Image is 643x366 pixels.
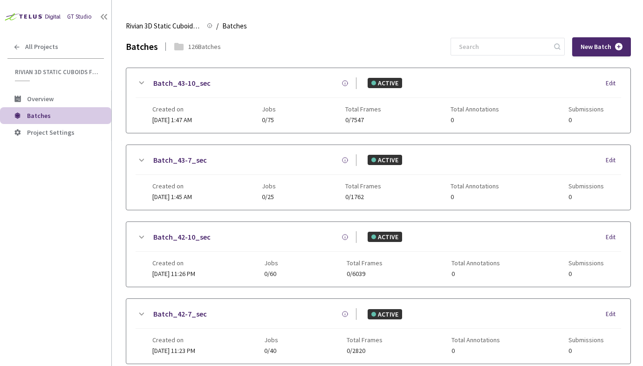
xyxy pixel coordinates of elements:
[152,193,192,201] span: [DATE] 1:45 AM
[347,270,383,277] span: 0/6039
[264,336,278,344] span: Jobs
[451,270,500,277] span: 0
[222,21,247,32] span: Batches
[153,231,211,243] a: Batch_42-10_sec
[606,310,621,319] div: Edit
[368,78,402,88] div: ACTIVE
[67,12,92,21] div: GT Studio
[152,336,195,344] span: Created on
[126,145,630,210] div: Batch_43-7_secACTIVEEditCreated on[DATE] 1:45 AMJobs0/25Total Frames0/1762Total Annotations0Submi...
[126,68,630,133] div: Batch_43-10_secACTIVEEditCreated on[DATE] 1:47 AMJobs0/75Total Frames0/7547Total Annotations0Subm...
[347,336,383,344] span: Total Frames
[568,259,604,267] span: Submissions
[27,111,51,120] span: Batches
[25,43,58,51] span: All Projects
[368,155,402,165] div: ACTIVE
[606,156,621,165] div: Edit
[568,336,604,344] span: Submissions
[153,77,211,89] a: Batch_43-10_sec
[347,259,383,267] span: Total Frames
[262,193,276,200] span: 0/25
[451,347,500,354] span: 0
[264,259,278,267] span: Jobs
[152,182,192,190] span: Created on
[126,299,630,364] div: Batch_42-7_secACTIVEEditCreated on[DATE] 11:23 PMJobs0/40Total Frames0/2820Total Annotations0Subm...
[451,105,499,113] span: Total Annotations
[152,105,192,113] span: Created on
[345,105,381,113] span: Total Frames
[264,347,278,354] span: 0/40
[581,43,611,51] span: New Batch
[152,116,192,124] span: [DATE] 1:47 AM
[606,233,621,242] div: Edit
[126,39,158,54] div: Batches
[568,347,604,354] span: 0
[153,154,207,166] a: Batch_43-7_sec
[15,68,98,76] span: Rivian 3D Static Cuboids fixed[2024-25]
[368,309,402,319] div: ACTIVE
[453,38,553,55] input: Search
[451,117,499,124] span: 0
[606,79,621,88] div: Edit
[451,193,499,200] span: 0
[451,182,499,190] span: Total Annotations
[153,308,207,320] a: Batch_42-7_sec
[568,193,604,200] span: 0
[347,347,383,354] span: 0/2820
[262,182,276,190] span: Jobs
[126,21,201,32] span: Rivian 3D Static Cuboids fixed[2024-25]
[152,259,195,267] span: Created on
[262,117,276,124] span: 0/75
[27,128,75,137] span: Project Settings
[152,346,195,355] span: [DATE] 11:23 PM
[368,232,402,242] div: ACTIVE
[568,105,604,113] span: Submissions
[262,105,276,113] span: Jobs
[451,336,500,344] span: Total Annotations
[568,270,604,277] span: 0
[126,222,630,287] div: Batch_42-10_secACTIVEEditCreated on[DATE] 11:26 PMJobs0/60Total Frames0/6039Total Annotations0Sub...
[345,117,381,124] span: 0/7547
[345,182,381,190] span: Total Frames
[568,117,604,124] span: 0
[345,193,381,200] span: 0/1762
[568,182,604,190] span: Submissions
[451,259,500,267] span: Total Annotations
[188,41,221,52] div: 126 Batches
[152,269,195,278] span: [DATE] 11:26 PM
[27,95,54,103] span: Overview
[216,21,219,32] li: /
[264,270,278,277] span: 0/60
